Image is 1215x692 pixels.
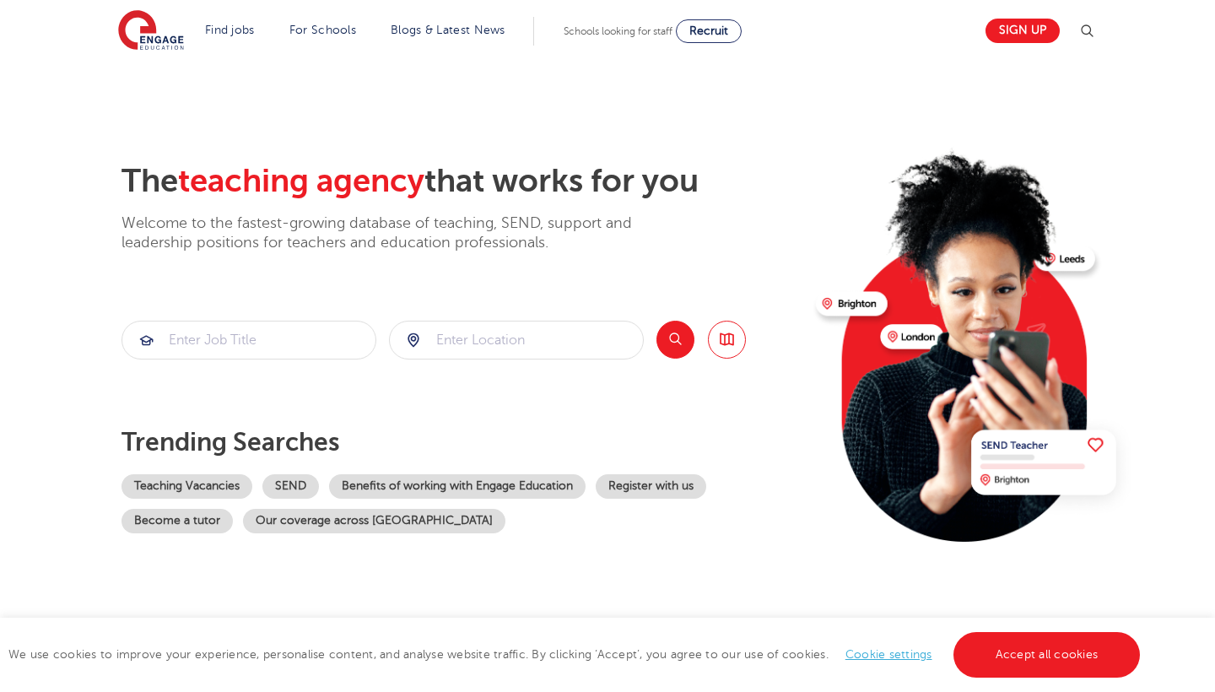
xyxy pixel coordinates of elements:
a: Accept all cookies [953,632,1141,678]
a: For Schools [289,24,356,36]
a: Teaching Vacancies [121,474,252,499]
a: Our coverage across [GEOGRAPHIC_DATA] [243,509,505,533]
a: Blogs & Latest News [391,24,505,36]
input: Submit [122,322,375,359]
span: Recruit [689,24,728,37]
p: Trending searches [121,427,802,457]
div: Submit [121,321,376,360]
a: Sign up [985,19,1060,43]
a: Recruit [676,19,742,43]
img: Engage Education [118,10,184,52]
p: Welcome to the fastest-growing database of teaching, SEND, support and leadership positions for t... [121,214,678,253]
a: Become a tutor [121,509,233,533]
a: Benefits of working with Engage Education [329,474,586,499]
a: SEND [262,474,319,499]
h2: The that works for you [121,162,802,201]
button: Search [656,321,694,359]
a: Register with us [596,474,706,499]
div: Submit [389,321,644,360]
span: We use cookies to improve your experience, personalise content, and analyse website traffic. By c... [8,648,1144,661]
input: Submit [390,322,643,359]
span: Schools looking for staff [564,25,672,37]
a: Find jobs [205,24,255,36]
span: teaching agency [178,163,424,199]
a: Cookie settings [845,648,932,661]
